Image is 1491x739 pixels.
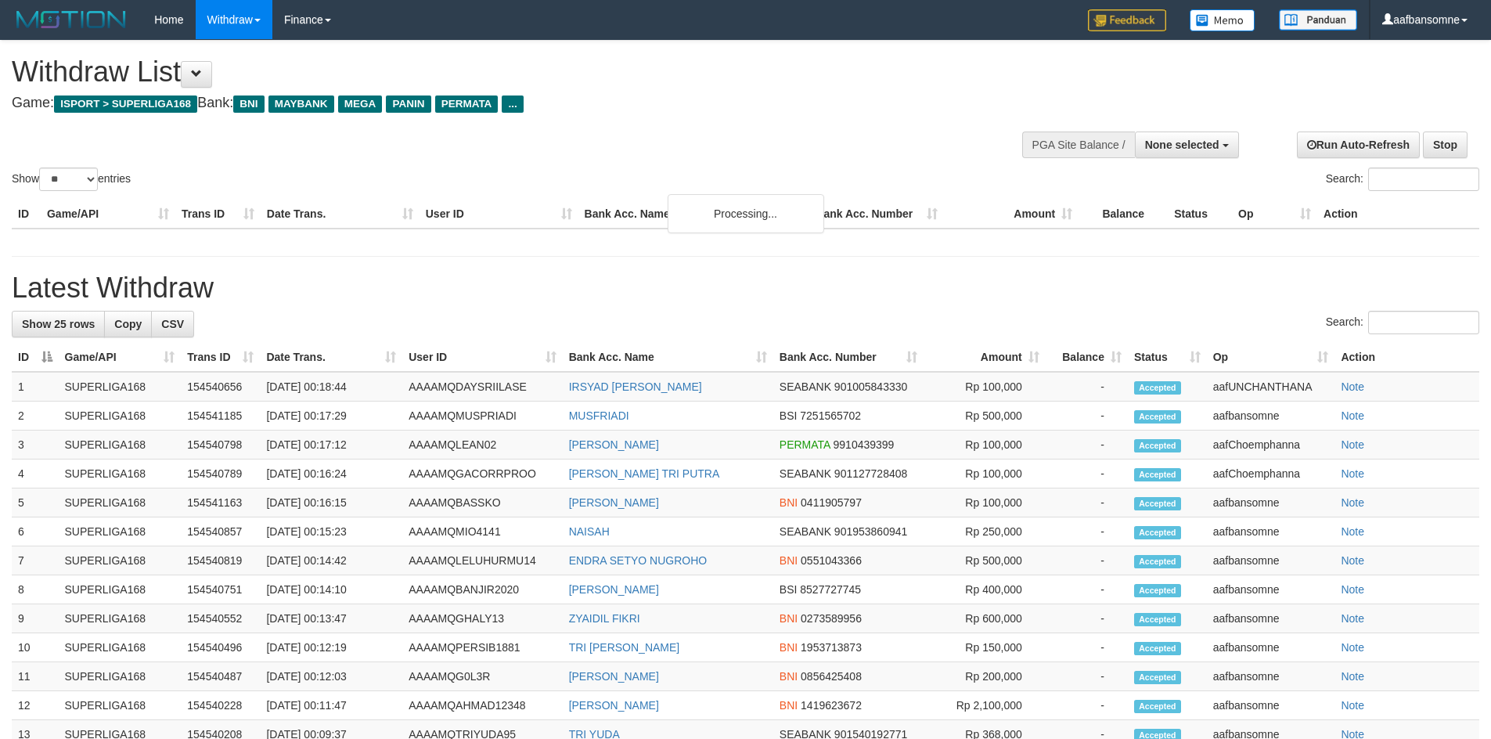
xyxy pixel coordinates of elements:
td: AAAAMQBASSKO [402,488,562,517]
td: aafbansomne [1207,575,1335,604]
span: Copy [114,318,142,330]
td: [DATE] 00:16:24 [260,460,402,488]
td: 154540751 [181,575,260,604]
a: [PERSON_NAME] [569,438,659,451]
a: Copy [104,311,152,337]
td: - [1046,662,1128,691]
td: 154540496 [181,633,260,662]
td: SUPERLIGA168 [59,431,182,460]
th: Balance: activate to sort column ascending [1046,343,1128,372]
td: [DATE] 00:14:42 [260,546,402,575]
td: Rp 100,000 [924,460,1046,488]
span: Copy 0856425408 to clipboard [801,670,862,683]
span: Copy 1419623672 to clipboard [801,699,862,712]
span: BSI [780,583,798,596]
td: Rp 2,100,000 [924,691,1046,720]
th: Status: activate to sort column ascending [1128,343,1207,372]
select: Showentries [39,168,98,191]
div: PGA Site Balance / [1022,132,1135,158]
h4: Game: Bank: [12,96,978,111]
a: Note [1341,554,1364,567]
a: [PERSON_NAME] TRI PUTRA [569,467,720,480]
td: 154540552 [181,604,260,633]
td: AAAAMQMIO4141 [402,517,562,546]
img: panduan.png [1279,9,1357,31]
span: BNI [780,496,798,509]
a: NAISAH [569,525,610,538]
td: 154540798 [181,431,260,460]
span: Accepted [1134,526,1181,539]
a: Show 25 rows [12,311,105,337]
th: Bank Acc. Name: activate to sort column ascending [563,343,773,372]
td: Rp 400,000 [924,575,1046,604]
span: MAYBANK [268,96,334,113]
a: Run Auto-Refresh [1297,132,1420,158]
td: [DATE] 00:14:10 [260,575,402,604]
h1: Latest Withdraw [12,272,1479,304]
img: Feedback.jpg [1088,9,1166,31]
td: AAAAMQDAYSRIILASE [402,372,562,402]
th: ID [12,200,41,229]
th: Op: activate to sort column ascending [1207,343,1335,372]
td: 11 [12,662,59,691]
th: Date Trans.: activate to sort column ascending [260,343,402,372]
th: Action [1317,200,1479,229]
td: 154540228 [181,691,260,720]
td: AAAAMQLEAN02 [402,431,562,460]
td: 10 [12,633,59,662]
input: Search: [1368,311,1479,334]
span: Copy 0551043366 to clipboard [801,554,862,567]
span: Copy 8527727745 to clipboard [800,583,861,596]
h1: Withdraw List [12,56,978,88]
td: aafChoemphanna [1207,460,1335,488]
th: ID: activate to sort column descending [12,343,59,372]
a: [PERSON_NAME] [569,670,659,683]
a: MUSFRIADI [569,409,629,422]
span: MEGA [338,96,383,113]
span: BNI [780,612,798,625]
span: SEABANK [780,380,831,393]
span: Accepted [1134,410,1181,424]
th: Date Trans. [261,200,420,229]
th: Status [1168,200,1232,229]
td: SUPERLIGA168 [59,575,182,604]
span: None selected [1145,139,1219,151]
th: User ID: activate to sort column ascending [402,343,562,372]
span: Show 25 rows [22,318,95,330]
td: 6 [12,517,59,546]
a: Note [1341,670,1364,683]
td: 4 [12,460,59,488]
span: Copy 7251565702 to clipboard [800,409,861,422]
td: SUPERLIGA168 [59,604,182,633]
td: AAAAMQPERSIB1881 [402,633,562,662]
td: AAAAMQGHALY13 [402,604,562,633]
td: 3 [12,431,59,460]
td: aafbansomne [1207,633,1335,662]
td: - [1046,517,1128,546]
td: aafbansomne [1207,402,1335,431]
td: [DATE] 00:12:19 [260,633,402,662]
td: [DATE] 00:16:15 [260,488,402,517]
td: SUPERLIGA168 [59,517,182,546]
th: Trans ID [175,200,261,229]
td: AAAAMQBANJIR2020 [402,575,562,604]
td: aafbansomne [1207,546,1335,575]
label: Search: [1326,311,1479,334]
a: ZYAIDIL FIKRI [569,612,640,625]
td: - [1046,431,1128,460]
span: Accepted [1134,642,1181,655]
span: Copy 9910439399 to clipboard [834,438,895,451]
span: BNI [233,96,264,113]
a: Note [1341,525,1364,538]
td: Rp 500,000 [924,402,1046,431]
th: Amount: activate to sort column ascending [924,343,1046,372]
td: aafbansomne [1207,604,1335,633]
a: [PERSON_NAME] [569,583,659,596]
td: SUPERLIGA168 [59,402,182,431]
td: 5 [12,488,59,517]
td: [DATE] 00:17:12 [260,431,402,460]
th: Game/API: activate to sort column ascending [59,343,182,372]
td: [DATE] 00:11:47 [260,691,402,720]
td: 9 [12,604,59,633]
img: MOTION_logo.png [12,8,131,31]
